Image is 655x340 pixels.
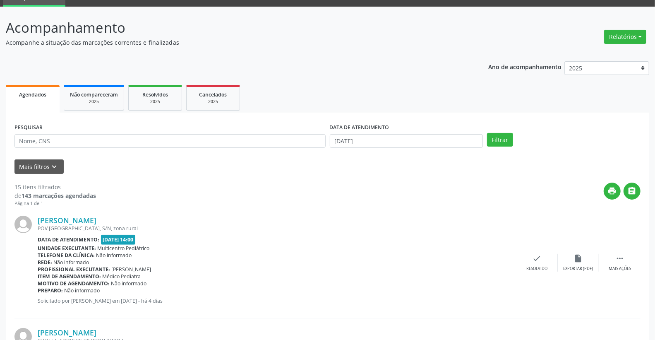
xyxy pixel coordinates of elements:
div: Resolvido [526,266,547,272]
b: Preparo: [38,287,63,294]
div: 2025 [192,99,234,105]
p: Acompanhamento [6,17,456,38]
input: Selecione um intervalo [330,134,483,148]
button: Mais filtroskeyboard_arrow_down [14,159,64,174]
div: Página 1 de 1 [14,200,96,207]
span: Não informado [96,252,132,259]
span: Resolvidos [142,91,168,98]
b: Unidade executante: [38,245,96,252]
span: Não compareceram [70,91,118,98]
i: insert_drive_file [574,254,583,263]
i: print [608,186,617,195]
i: check [533,254,542,263]
a: [PERSON_NAME] [38,216,96,225]
div: de [14,191,96,200]
span: [PERSON_NAME] [112,266,151,273]
span: Não informado [111,280,147,287]
label: PESQUISAR [14,121,43,134]
div: POV [GEOGRAPHIC_DATA], S/N, zona rural [38,225,516,232]
p: Acompanhe a situação das marcações correntes e finalizadas [6,38,456,47]
b: Telefone da clínica: [38,252,95,259]
strong: 143 marcações agendadas [22,192,96,200]
span: Não informado [54,259,89,266]
label: DATA DE ATENDIMENTO [330,121,389,134]
div: 2025 [134,99,176,105]
p: Ano de acompanhamento [488,61,561,72]
a: [PERSON_NAME] [38,328,96,337]
span: Agendados [19,91,46,98]
div: Mais ações [609,266,631,272]
div: Exportar (PDF) [564,266,593,272]
b: Rede: [38,259,52,266]
button: Relatórios [604,30,646,44]
img: img [14,216,32,233]
button:  [624,183,641,200]
span: Cancelados [199,91,227,98]
i: keyboard_arrow_down [50,162,59,171]
span: Multicentro Pediátrico [98,245,150,252]
span: Médico Pediatra [103,273,141,280]
i:  [628,186,637,195]
i:  [615,254,624,263]
div: 15 itens filtrados [14,183,96,191]
span: Não informado [65,287,100,294]
span: [DATE] 14:00 [101,235,136,244]
p: Solicitado por [PERSON_NAME] em [DATE] - há 4 dias [38,297,516,304]
input: Nome, CNS [14,134,326,148]
div: 2025 [70,99,118,105]
b: Motivo de agendamento: [38,280,110,287]
b: Profissional executante: [38,266,110,273]
button: Filtrar [487,133,513,147]
b: Item de agendamento: [38,273,101,280]
b: Data de atendimento: [38,236,99,243]
button: print [604,183,621,200]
